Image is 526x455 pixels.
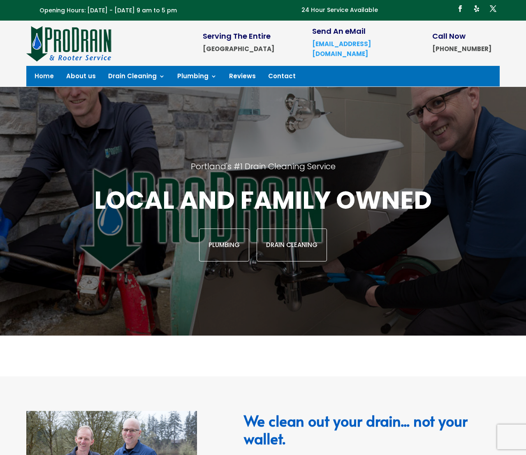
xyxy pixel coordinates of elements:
[26,25,112,62] img: site-logo-100h
[312,26,366,36] span: Send An eMail
[199,229,249,261] a: Plumbing
[257,229,327,261] a: Drain Cleaning
[35,73,54,82] a: Home
[244,410,468,448] span: We clean out your drain... not your wallet.
[301,5,378,15] p: 24 Hour Service Available
[66,73,96,82] a: About us
[203,31,271,41] span: Serving The Entire
[312,40,371,58] a: [EMAIL_ADDRESS][DOMAIN_NAME]
[69,161,457,184] h2: Portland's #1 Drain Cleaning Service
[69,184,457,261] div: Local and family owned
[108,73,165,82] a: Drain Cleaning
[487,2,500,15] a: Follow on X
[203,44,274,53] strong: [GEOGRAPHIC_DATA]
[39,6,177,14] span: Opening Hours: [DATE] - [DATE] 9 am to 5 pm
[229,73,256,82] a: Reviews
[432,31,466,41] span: Call Now
[432,44,491,53] strong: [PHONE_NUMBER]
[268,73,296,82] a: Contact
[177,73,217,82] a: Plumbing
[454,2,467,15] a: Follow on Facebook
[470,2,483,15] a: Follow on Yelp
